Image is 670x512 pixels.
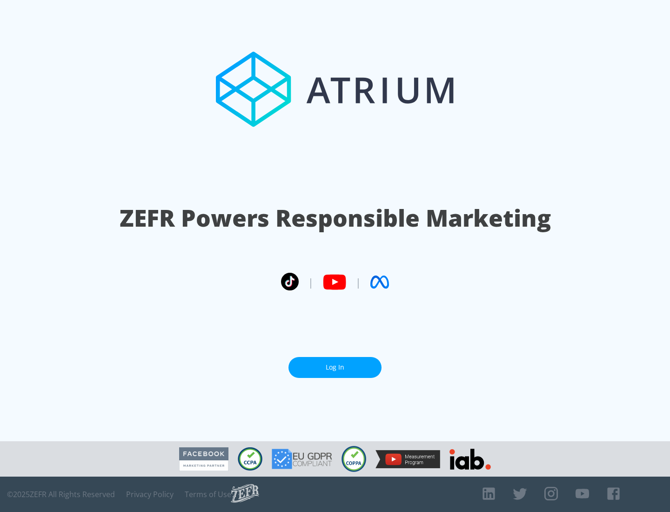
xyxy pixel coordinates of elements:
img: CCPA Compliant [238,447,262,471]
img: COPPA Compliant [342,446,366,472]
span: | [355,275,361,289]
span: © 2025 ZEFR All Rights Reserved [7,490,115,499]
h1: ZEFR Powers Responsible Marketing [120,202,551,234]
a: Log In [288,357,382,378]
img: YouTube Measurement Program [375,450,440,468]
a: Privacy Policy [126,490,174,499]
a: Terms of Use [185,490,231,499]
span: | [308,275,314,289]
img: Facebook Marketing Partner [179,447,228,471]
img: IAB [449,449,491,470]
img: GDPR Compliant [272,449,332,469]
